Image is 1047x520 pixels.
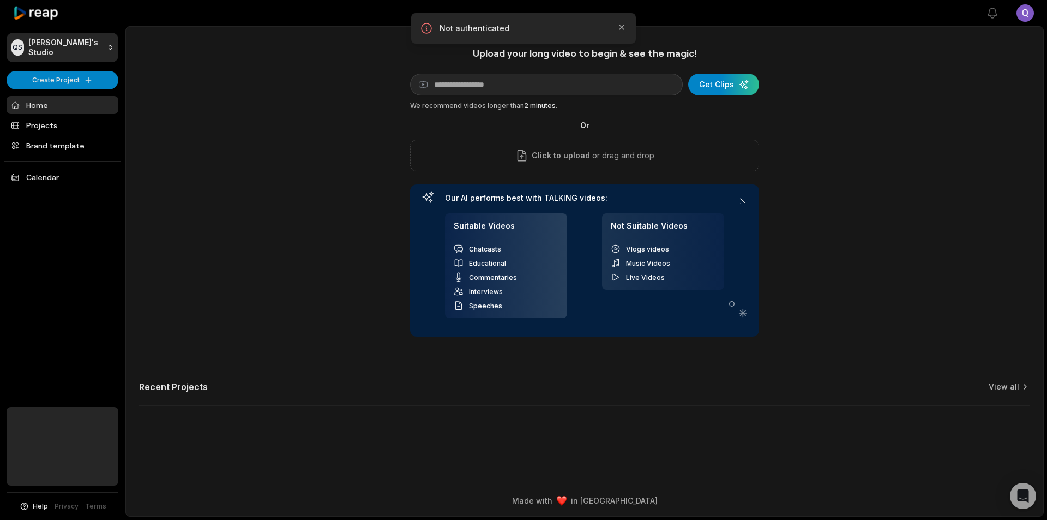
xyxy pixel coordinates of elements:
[1010,483,1036,509] div: Open Intercom Messenger
[440,23,607,34] p: Not authenticated
[524,101,556,110] span: 2 minutes
[469,245,501,253] span: Chatcasts
[136,495,1033,506] div: Made with in [GEOGRAPHIC_DATA]
[557,496,567,506] img: heart emoji
[469,273,517,282] span: Commentaries
[7,136,118,154] a: Brand template
[7,116,118,134] a: Projects
[454,221,558,237] h4: Suitable Videos
[55,501,79,511] a: Privacy
[85,501,106,511] a: Terms
[532,149,590,162] span: Click to upload
[410,47,759,59] h1: Upload your long video to begin & see the magic!
[469,259,506,267] span: Educational
[626,259,670,267] span: Music Videos
[28,38,103,57] p: [PERSON_NAME]'s Studio
[611,221,715,237] h4: Not Suitable Videos
[626,245,669,253] span: Vlogs videos
[19,501,48,511] button: Help
[626,273,665,282] span: Live Videos
[7,71,118,89] button: Create Project
[571,119,598,131] span: Or
[469,302,502,310] span: Speeches
[989,381,1019,392] a: View all
[7,96,118,114] a: Home
[139,381,208,392] h2: Recent Projects
[410,101,759,111] div: We recommend videos longer than .
[688,74,759,95] button: Get Clips
[7,168,118,186] a: Calendar
[445,193,724,203] h3: Our AI performs best with TALKING videos:
[33,501,48,511] span: Help
[11,39,24,56] div: QS
[590,149,654,162] p: or drag and drop
[469,288,503,296] span: Interviews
